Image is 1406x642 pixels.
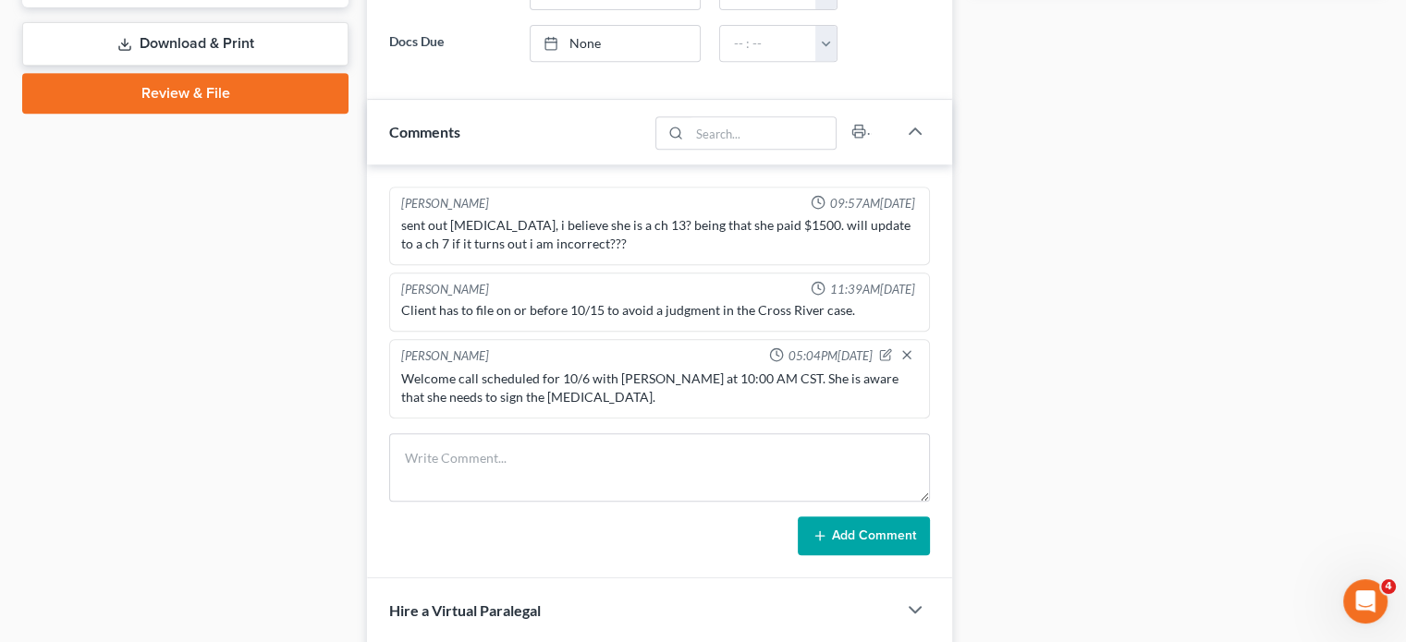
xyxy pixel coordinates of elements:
div: [PERSON_NAME] [401,195,489,212]
input: -- : -- [720,26,816,61]
iframe: Intercom live chat [1343,579,1388,624]
span: 4 [1381,579,1396,594]
span: Hire a Virtual Paralegal [389,601,541,619]
span: 09:57AM[DATE] [829,195,914,212]
div: Welcome call scheduled for 10/6 with [PERSON_NAME] at 10:00 AM CST. She is aware that she needs t... [401,369,918,406]
a: Review & File [22,73,348,114]
a: Download & Print [22,22,348,66]
label: Docs Due [380,25,520,62]
div: [PERSON_NAME] [401,347,489,366]
div: sent out [MEDICAL_DATA], i believe she is a ch 13? being that she paid $1500. will update to a ch... [401,216,918,253]
span: 11:39AM[DATE] [829,281,914,298]
div: Client has to file on or before 10/15 to avoid a judgment in the Cross River case. [401,301,918,320]
a: None [531,26,701,61]
input: Search... [690,117,837,149]
span: Comments [389,123,460,140]
button: Add Comment [798,516,930,555]
div: [PERSON_NAME] [401,281,489,298]
span: 05:04PM[DATE] [788,347,872,365]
